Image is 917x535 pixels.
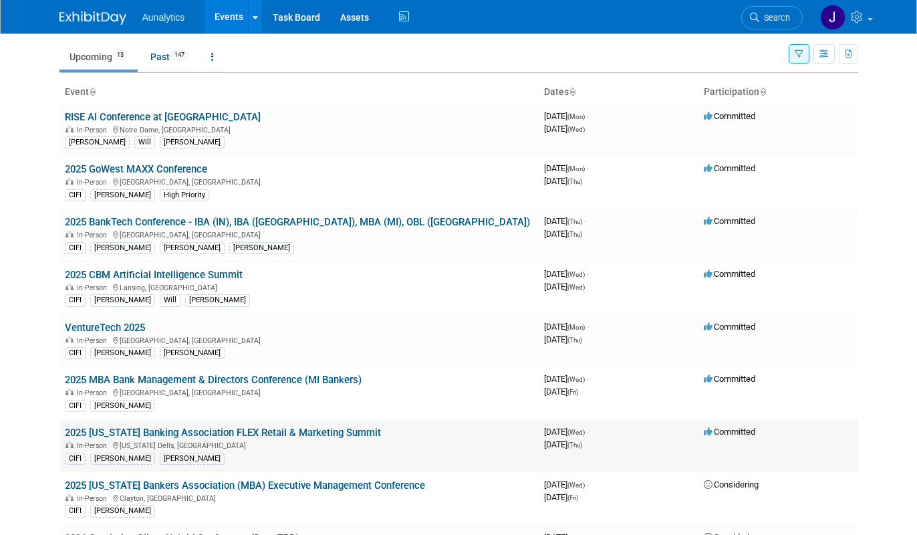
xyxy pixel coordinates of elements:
[77,389,111,397] span: In-Person
[567,271,585,278] span: (Wed)
[544,269,589,279] span: [DATE]
[59,11,126,25] img: ExhibitDay
[567,336,582,344] span: (Thu)
[65,494,74,501] img: In-Person Event
[90,400,155,412] div: [PERSON_NAME]
[65,347,86,359] div: CIFI
[160,189,209,201] div: High Priority
[820,5,845,30] img: Julie Grisanti-Cieslak
[539,81,698,104] th: Dates
[704,216,755,226] span: Committed
[65,439,533,450] div: [US_STATE] Dells, [GEOGRAPHIC_DATA]
[587,322,589,332] span: -
[90,189,155,201] div: [PERSON_NAME]
[229,242,294,254] div: [PERSON_NAME]
[567,178,582,185] span: (Thu)
[567,284,585,291] span: (Wed)
[134,136,155,148] div: Will
[544,334,582,344] span: [DATE]
[65,269,243,281] a: 2025 CBM Artificial Intelligence Summit
[113,50,128,60] span: 13
[65,400,86,412] div: CIFI
[77,178,111,187] span: In-Person
[65,231,74,237] img: In-Person Event
[698,81,858,104] th: Participation
[170,50,188,60] span: 147
[544,439,582,449] span: [DATE]
[544,374,589,384] span: [DATE]
[544,322,589,332] span: [DATE]
[65,427,381,439] a: 2025 [US_STATE] Banking Association FLEX Retail & Marketing Summit
[65,124,533,134] div: Notre Dame, [GEOGRAPHIC_DATA]
[567,389,578,396] span: (Fri)
[567,126,585,133] span: (Wed)
[160,453,225,465] div: [PERSON_NAME]
[65,178,74,185] img: In-Person Event
[65,322,145,334] a: VentureTech 2025
[65,176,533,187] div: [GEOGRAPHIC_DATA], [GEOGRAPHIC_DATA]
[587,479,589,490] span: -
[140,44,199,70] a: Past147
[704,479,759,490] span: Considering
[77,494,111,503] span: In-Person
[544,163,589,173] span: [DATE]
[90,453,155,465] div: [PERSON_NAME]
[65,111,261,123] a: RISE AI Conference at [GEOGRAPHIC_DATA]
[77,284,111,292] span: In-Person
[142,12,185,23] span: Aunalytics
[65,284,74,290] img: In-Person Event
[544,111,589,121] span: [DATE]
[704,374,755,384] span: Committed
[90,242,155,254] div: [PERSON_NAME]
[65,479,425,492] a: 2025 [US_STATE] Bankers Association (MBA) Executive Management Conference
[567,113,585,120] span: (Mon)
[59,81,539,104] th: Event
[65,136,130,148] div: [PERSON_NAME]
[160,136,225,148] div: [PERSON_NAME]
[65,294,86,306] div: CIFI
[544,124,585,134] span: [DATE]
[544,479,589,490] span: [DATE]
[567,165,585,173] span: (Mon)
[759,13,790,23] span: Search
[567,218,582,225] span: (Thu)
[587,269,589,279] span: -
[65,374,362,386] a: 2025 MBA Bank Management & Directors Conference (MI Bankers)
[65,334,533,345] div: [GEOGRAPHIC_DATA], [GEOGRAPHIC_DATA]
[567,231,582,238] span: (Thu)
[567,494,578,502] span: (Fri)
[160,347,225,359] div: [PERSON_NAME]
[77,126,111,134] span: In-Person
[65,492,533,503] div: Clayton, [GEOGRAPHIC_DATA]
[544,427,589,437] span: [DATE]
[567,429,585,436] span: (Wed)
[65,163,207,175] a: 2025 GoWest MAXX Conference
[90,347,155,359] div: [PERSON_NAME]
[704,427,755,437] span: Committed
[544,492,578,502] span: [DATE]
[160,294,180,306] div: Will
[759,86,766,97] a: Sort by Participation Type
[77,231,111,239] span: In-Person
[567,441,582,449] span: (Thu)
[89,86,96,97] a: Sort by Event Name
[77,441,111,450] span: In-Person
[567,324,585,331] span: (Mon)
[704,269,755,279] span: Committed
[544,216,586,226] span: [DATE]
[65,229,533,239] div: [GEOGRAPHIC_DATA], [GEOGRAPHIC_DATA]
[77,336,111,345] span: In-Person
[544,176,582,186] span: [DATE]
[65,216,530,228] a: 2025 BankTech Conference - IBA (IN), IBA ([GEOGRAPHIC_DATA]), MBA (MI), OBL ([GEOGRAPHIC_DATA])
[544,387,578,397] span: [DATE]
[584,216,586,226] span: -
[741,6,803,29] a: Search
[65,453,86,465] div: CIFI
[587,163,589,173] span: -
[65,505,86,517] div: CIFI
[65,387,533,397] div: [GEOGRAPHIC_DATA], [GEOGRAPHIC_DATA]
[59,44,138,70] a: Upcoming13
[65,242,86,254] div: CIFI
[587,111,589,121] span: -
[587,427,589,437] span: -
